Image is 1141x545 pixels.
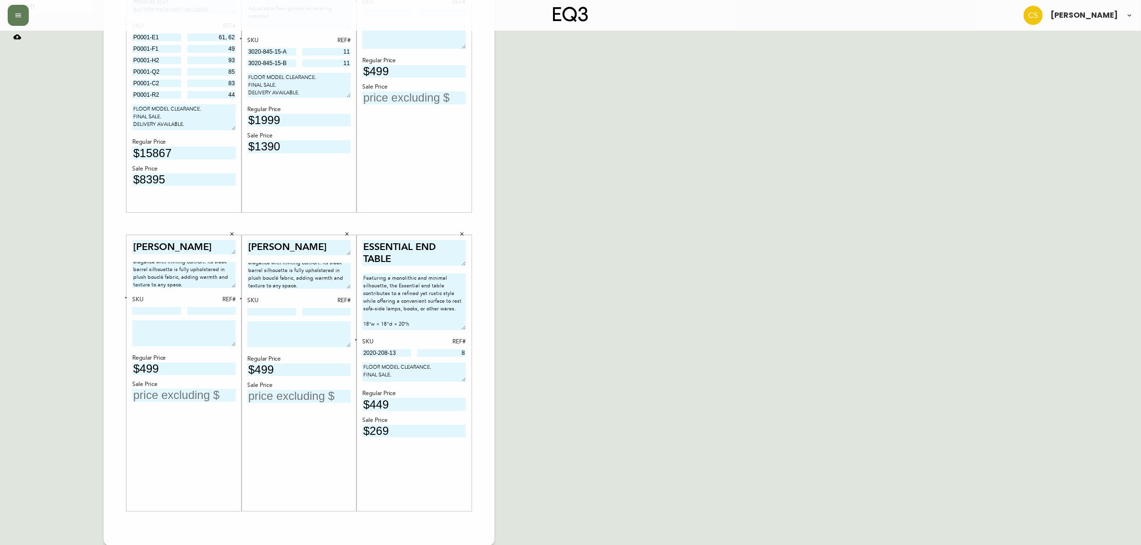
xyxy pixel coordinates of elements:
[132,262,236,288] textarea: Launched in [DATE], Cade blends modern elegance with inviting comfort. Its sleek barrel silhouett...
[362,83,466,91] div: Sale Price
[247,105,351,114] div: Regular Price
[132,354,236,363] div: Regular Price
[132,173,236,186] input: price excluding $
[362,425,466,438] input: price excluding $
[1024,6,1043,25] img: 996bfd46d64b78802a67b62ffe4c27a2
[302,296,351,305] div: REF#
[247,73,351,98] textarea: FLOOR MODEL CLEARANCE. FINAL SALE. DELIVERY AVAILABLE.
[132,138,236,147] div: Regular Price
[132,295,181,304] div: SKU
[362,91,466,104] input: price excluding $
[362,416,466,425] div: Sale Price
[247,114,351,127] input: price excluding $
[132,165,236,173] div: Sale Price
[362,240,466,266] textarea: ESSENTIAL END TABLE
[247,263,351,289] textarea: Launched in [DATE], Cade blends modern elegance with inviting comfort. Its sleek barrel silhouett...
[362,57,466,65] div: Regular Price
[302,36,351,45] div: REF#
[187,295,236,304] div: REF#
[132,380,236,389] div: Sale Price
[132,240,236,254] textarea: [PERSON_NAME] CHAIR
[362,65,466,78] input: price excluding $
[132,363,236,375] input: price excluding $
[362,338,411,346] div: SKU
[362,363,466,382] textarea: FLOOR MODEL CLEARANCE. FINAL SALE.
[1050,11,1118,19] span: [PERSON_NAME]
[553,7,588,22] img: logo
[247,36,296,45] div: SKU
[247,240,351,255] textarea: [PERSON_NAME] CHAIR
[247,381,351,390] div: Sale Price
[132,147,236,159] input: price excluding $
[247,363,351,376] input: price excluding $
[247,355,351,363] div: Regular Price
[247,296,296,305] div: SKU
[132,104,236,130] textarea: FLOOR MODEL CLEARANCE. FINAL SALE. DELIVERY AVAILABLE.
[247,140,351,153] input: price excluding $
[247,390,351,403] input: price excluding $
[362,389,466,398] div: Regular Price
[362,398,466,411] input: price excluding $
[417,338,466,346] div: REF#
[362,273,466,330] textarea: Featuring a monolithic and minimal silhouette, the Essential end table contributes to a refined y...
[132,389,236,402] input: price excluding $
[247,132,351,140] div: Sale Price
